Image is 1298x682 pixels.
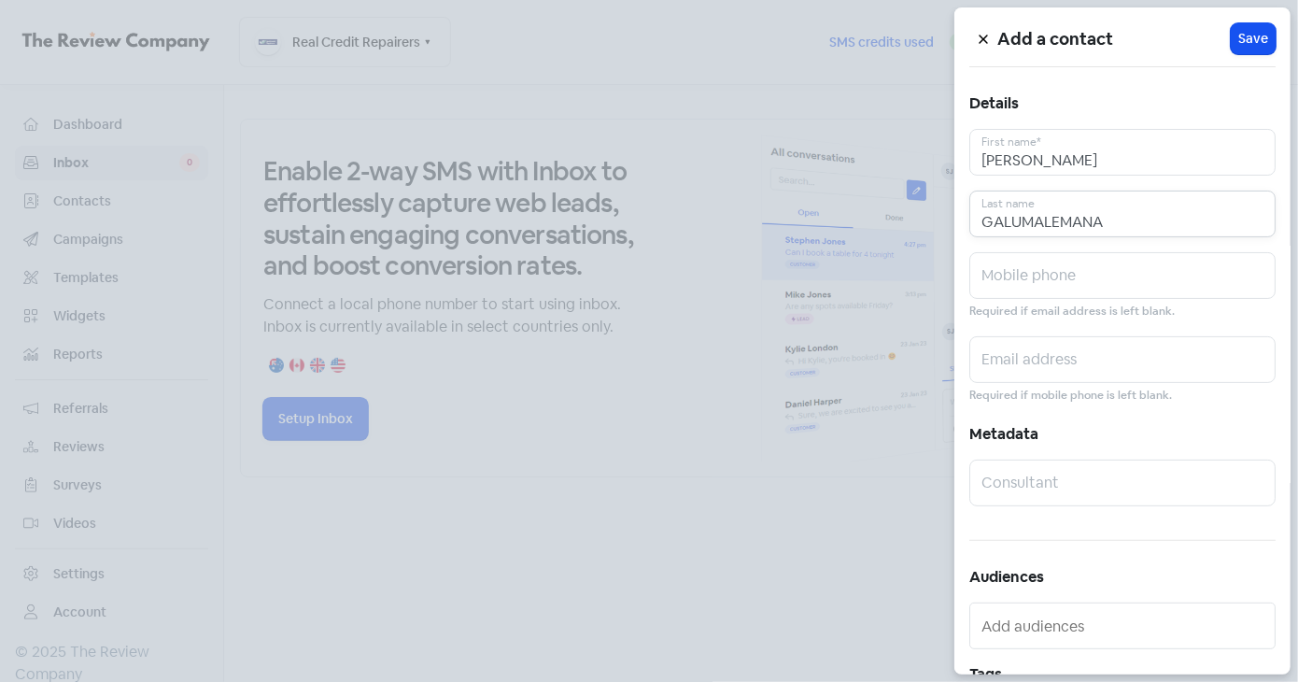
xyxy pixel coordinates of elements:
[969,420,1276,448] h5: Metadata
[969,252,1276,299] input: Mobile phone
[981,611,1267,641] input: Add audiences
[1231,23,1276,54] button: Save
[1238,29,1268,49] span: Save
[997,25,1231,53] h5: Add a contact
[969,129,1276,176] input: First name
[969,336,1276,383] input: Email address
[969,387,1172,405] small: Required if mobile phone is left blank.
[969,303,1175,320] small: Required if email address is left blank.
[969,460,1276,506] input: Consultant
[969,90,1276,118] h5: Details
[969,191,1276,237] input: Last name
[969,563,1276,591] h5: Audiences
